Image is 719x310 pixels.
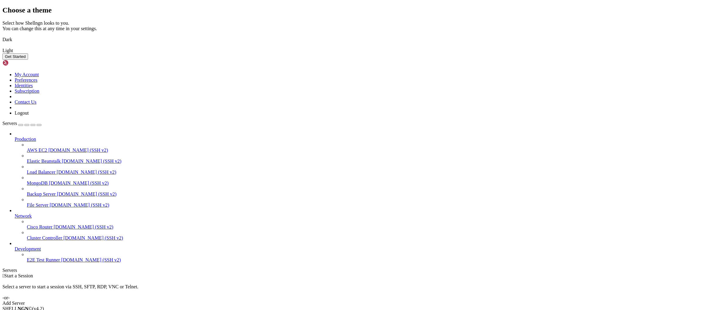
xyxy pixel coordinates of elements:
a: Contact Us [15,99,37,105]
span: Cluster Controller [27,235,62,241]
a: Cisco Router [DOMAIN_NAME] (SSH v2) [27,224,717,230]
div: Select a server to start a session via SSH, SFTP, RDP, VNC or Telnet. -or- [2,279,717,301]
li: Development [15,241,717,263]
span: Development [15,246,41,251]
a: File Server [DOMAIN_NAME] (SSH v2) [27,202,717,208]
li: MongoDB [DOMAIN_NAME] (SSH v2) [27,175,717,186]
div: Dark [2,37,717,42]
a: Subscription [15,88,39,94]
li: File Server [DOMAIN_NAME] (SSH v2) [27,197,717,208]
span: MongoDB [27,180,48,186]
li: Cluster Controller [DOMAIN_NAME] (SSH v2) [27,230,717,241]
a: Development [15,246,717,252]
a: MongoDB [DOMAIN_NAME] (SSH v2) [27,180,717,186]
a: AWS EC2 [DOMAIN_NAME] (SSH v2) [27,148,717,153]
a: Network [15,213,717,219]
img: Shellngn [2,60,38,66]
a: Elastic Beanstalk [DOMAIN_NAME] (SSH v2) [27,159,717,164]
a: Servers [2,121,41,126]
a: My Account [15,72,39,77]
a: Backup Server [DOMAIN_NAME] (SSH v2) [27,191,717,197]
span: AWS EC2 [27,148,47,153]
li: Backup Server [DOMAIN_NAME] (SSH v2) [27,186,717,197]
li: E2E Test Runner [DOMAIN_NAME] (SSH v2) [27,252,717,263]
a: Production [15,137,717,142]
a: Load Balancer [DOMAIN_NAME] (SSH v2) [27,169,717,175]
div: Select how Shellngn looks to you. You can change this at any time in your settings. [2,20,717,31]
span: Servers [2,121,17,126]
span: [DOMAIN_NAME] (SSH v2) [50,202,109,208]
li: Network [15,208,717,241]
a: Logout [15,110,29,116]
a: E2E Test Runner [DOMAIN_NAME] (SSH v2) [27,257,717,263]
span: Network [15,213,32,219]
li: Elastic Beanstalk [DOMAIN_NAME] (SSH v2) [27,153,717,164]
li: Production [15,131,717,208]
a: Cluster Controller [DOMAIN_NAME] (SSH v2) [27,235,717,241]
span: [DOMAIN_NAME] (SSH v2) [49,180,109,186]
span: [DOMAIN_NAME] (SSH v2) [57,191,117,197]
span: Backup Server [27,191,56,197]
span: Cisco Router [27,224,52,230]
span: [DOMAIN_NAME] (SSH v2) [48,148,108,153]
button: Get Started [2,53,28,60]
a: Identities [15,83,33,88]
span: File Server [27,202,48,208]
div: Add Server [2,301,717,306]
li: Load Balancer [DOMAIN_NAME] (SSH v2) [27,164,717,175]
span:  [2,273,4,278]
span: [DOMAIN_NAME] (SSH v2) [62,159,122,164]
span: Load Balancer [27,169,55,175]
div: Servers [2,268,717,273]
span: Start a Session [4,273,33,278]
li: Cisco Router [DOMAIN_NAME] (SSH v2) [27,219,717,230]
span: E2E Test Runner [27,257,60,262]
span: [DOMAIN_NAME] (SSH v2) [54,224,113,230]
span: [DOMAIN_NAME] (SSH v2) [63,235,123,241]
span: Elastic Beanstalk [27,159,61,164]
span: [DOMAIN_NAME] (SSH v2) [61,257,121,262]
span: [DOMAIN_NAME] (SSH v2) [57,169,116,175]
span: Production [15,137,36,142]
li: AWS EC2 [DOMAIN_NAME] (SSH v2) [27,142,717,153]
h2: Choose a theme [2,6,717,14]
a: Preferences [15,77,38,83]
div: Light [2,48,717,53]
